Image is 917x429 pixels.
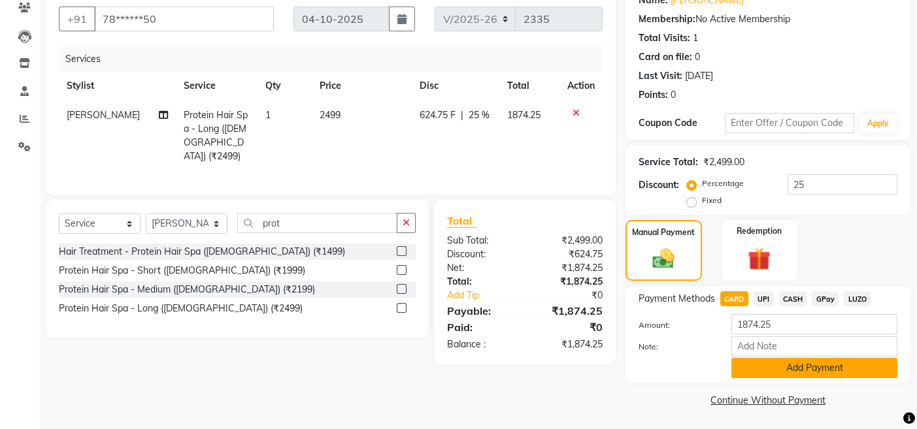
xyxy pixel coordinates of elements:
[59,264,305,278] div: Protein Hair Spa - Short ([DEMOGRAPHIC_DATA]) (₹1999)
[629,319,722,331] label: Amount:
[639,88,668,102] div: Points:
[525,247,612,261] div: ₹624.75
[59,71,176,101] th: Stylist
[59,7,95,31] button: +91
[469,108,490,122] span: 25 %
[859,114,897,133] button: Apply
[258,71,312,101] th: Qty
[67,109,140,121] span: [PERSON_NAME]
[437,319,525,335] div: Paid:
[731,358,897,378] button: Add Payment
[844,291,871,306] span: LUZO
[507,109,541,121] span: 1874.25
[499,71,559,101] th: Total
[731,314,897,334] input: Amount
[437,289,539,302] a: Add Tip
[525,234,612,247] div: ₹2,499.00
[59,283,315,296] div: Protein Hair Spa - Medium ([DEMOGRAPHIC_DATA]) (₹2199)
[629,341,722,353] label: Note:
[437,234,525,247] div: Sub Total:
[60,47,612,71] div: Services
[59,302,303,315] div: Protein Hair Spa - Long ([DEMOGRAPHIC_DATA]) (₹2499)
[639,155,698,169] div: Service Total:
[420,108,456,122] span: 624.75 F
[525,319,612,335] div: ₹0
[525,275,612,289] div: ₹1,874.25
[639,178,679,192] div: Discount:
[312,71,412,101] th: Price
[632,227,695,238] label: Manual Payment
[702,195,722,206] label: Fixed
[176,71,258,101] th: Service
[461,108,463,122] span: |
[737,225,782,237] label: Redemption
[184,109,248,162] span: Protein Hair Spa - Long ([DEMOGRAPHIC_DATA]) (₹2499)
[237,213,397,233] input: Search or Scan
[671,88,676,102] div: 0
[437,261,525,275] div: Net:
[685,69,713,83] div: [DATE]
[703,155,744,169] div: ₹2,499.00
[437,247,525,261] div: Discount:
[639,12,695,26] div: Membership:
[412,71,500,101] th: Disc
[59,245,345,259] div: Hair Treatment - Protein Hair Spa ([DEMOGRAPHIC_DATA]) (₹1499)
[94,7,274,31] input: Search by Name/Mobile/Email/Code
[320,109,341,121] span: 2499
[525,261,612,275] div: ₹1,874.25
[628,394,908,407] a: Continue Without Payment
[639,31,690,45] div: Total Visits:
[779,291,807,306] span: CASH
[639,116,725,130] div: Coupon Code
[693,31,698,45] div: 1
[265,109,271,121] span: 1
[639,12,897,26] div: No Active Membership
[741,245,778,274] img: _gift.svg
[539,289,612,302] div: ₹0
[639,50,692,64] div: Card on file:
[447,214,477,228] span: Total
[639,69,682,83] div: Last Visit:
[525,303,612,319] div: ₹1,874.25
[525,338,612,351] div: ₹1,874.25
[437,303,525,319] div: Payable:
[812,291,839,306] span: GPay
[731,336,897,357] input: Add Note
[437,275,525,289] div: Total:
[639,292,715,306] span: Payment Methods
[720,291,748,306] span: CARD
[702,178,744,189] label: Percentage
[695,50,700,64] div: 0
[437,338,525,351] div: Balance :
[754,291,774,306] span: UPI
[646,246,681,272] img: _cash.svg
[559,71,603,101] th: Action
[725,113,854,133] input: Enter Offer / Coupon Code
